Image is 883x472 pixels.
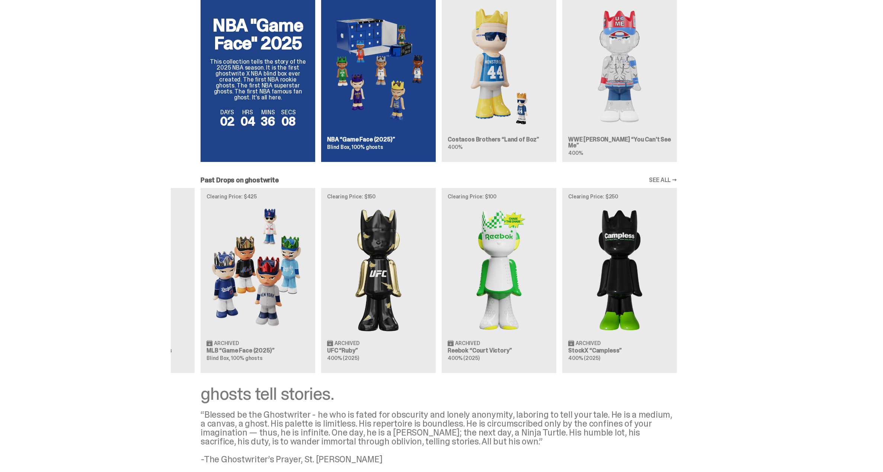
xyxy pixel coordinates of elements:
span: MINS [261,109,275,115]
span: DAYS [220,109,234,115]
span: Archived [335,341,359,346]
a: Clearing Price: $150 Ruby Archived [321,188,436,373]
h3: StockX “Campless” [568,348,671,354]
h3: WWE [PERSON_NAME] “You Can't See Me” [568,137,671,149]
a: SEE ALL → [649,177,677,183]
span: HRS [240,109,255,115]
span: 400% [568,150,583,156]
span: Blind Box, [327,144,351,150]
span: SECS [281,109,295,115]
span: 100% ghosts [352,144,383,150]
a: Clearing Price: $250 Campless Archived [562,188,677,373]
span: Blind Box, [207,355,230,361]
p: Clearing Price: $100 [448,194,550,199]
span: 400% [448,144,462,150]
img: Game Face (2025) [327,2,430,131]
span: Archived [214,341,239,346]
span: 02 [220,114,234,129]
span: 08 [281,114,295,129]
h3: MLB “Game Face (2025)” [207,348,309,354]
img: Land of Boz [448,2,550,131]
h3: Costacos Brothers “Land of Boz” [448,137,550,143]
span: 400% (2025) [327,355,359,361]
div: “Blessed be the Ghostwriter - he who is fated for obscurity and lonely anonymity, laboring to tel... [201,410,677,464]
img: Game Face (2025) [207,205,309,334]
img: Ruby [327,205,430,334]
h2: Past Drops on ghostwrite [201,177,279,184]
span: 04 [240,114,255,129]
h3: NBA “Game Face (2025)” [327,137,430,143]
div: ghosts tell stories. [201,385,677,403]
span: 400% (2025) [448,355,479,361]
p: This collection tells the story of the 2025 NBA season. It is the first ghostwrite X NBA blind bo... [209,59,306,101]
h3: UFC “Ruby” [327,348,430,354]
img: Court Victory [448,205,550,334]
p: Clearing Price: $150 [327,194,430,199]
p: Clearing Price: $250 [568,194,671,199]
span: 100% ghosts [231,355,262,361]
span: 400% (2025) [568,355,600,361]
h3: Reebok “Court Victory” [448,348,550,354]
h2: NBA "Game Face" 2025 [209,16,306,52]
span: Archived [576,341,601,346]
a: Clearing Price: $100 Court Victory Archived [442,188,556,373]
img: Campless [568,205,671,334]
span: 36 [261,114,275,129]
span: Archived [455,341,480,346]
img: You Can't See Me [568,2,671,131]
a: Clearing Price: $425 Game Face (2025) Archived [201,188,315,373]
p: Clearing Price: $425 [207,194,309,199]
